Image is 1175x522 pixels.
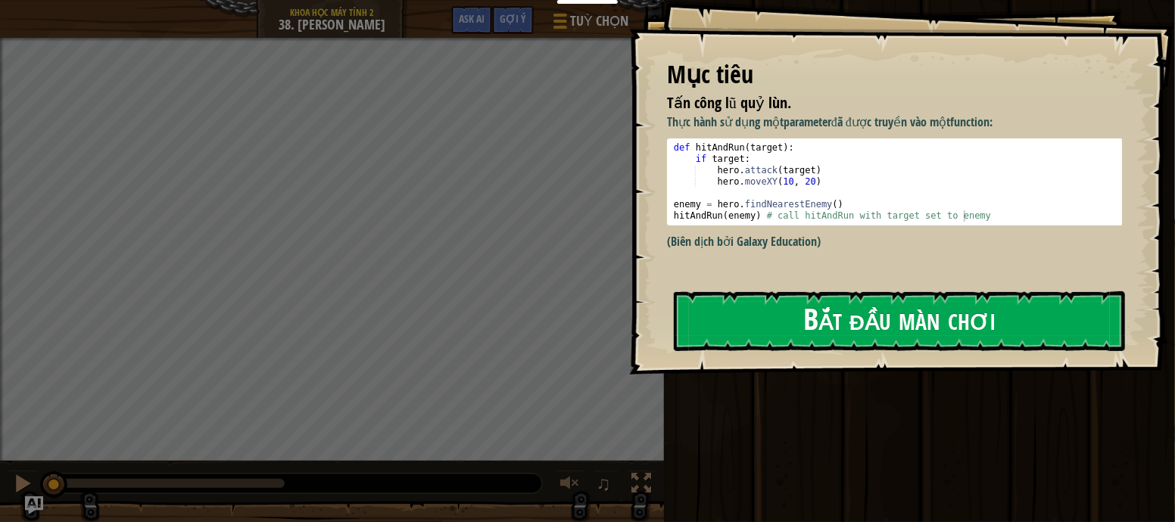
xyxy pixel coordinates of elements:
div: Mục tiêu [667,57,1122,92]
p: Thực hành sử dụng một đã được truyền vào một : [667,113,1135,131]
span: Tuỳ chọn [570,11,628,31]
button: Bật tắt chế độ toàn màn hình [626,470,656,501]
span: ♫ [596,472,611,495]
strong: function [950,113,990,130]
button: Ctrl + P: Pause [8,470,38,501]
button: Tùy chỉnh âm lượng [555,470,585,501]
span: Gợi ý [500,11,526,26]
button: ♫ [593,470,619,501]
strong: parameter [784,113,831,130]
span: Tấn công lũ quỷ lùn. [667,92,791,113]
button: Ask AI [451,6,492,34]
p: (Biên dịch bởi Galaxy Education) [667,233,1135,250]
button: Bắt đầu màn chơi [674,291,1125,351]
button: Tuỳ chọn [541,6,637,42]
li: Tấn công lũ quỷ lùn. [648,92,1118,114]
button: Ask AI [25,496,43,514]
span: Ask AI [459,11,485,26]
